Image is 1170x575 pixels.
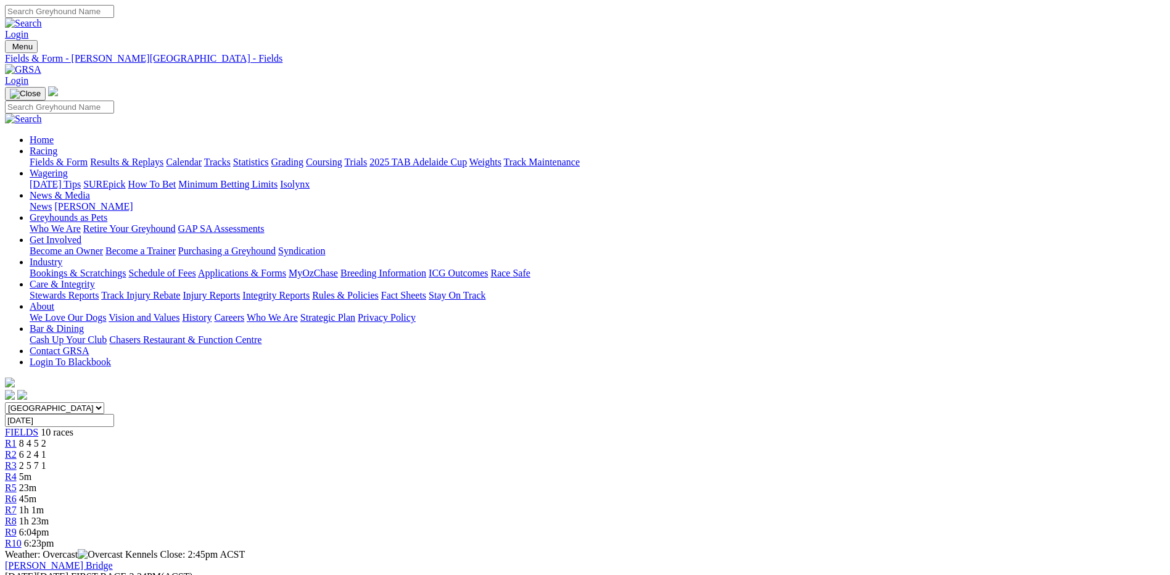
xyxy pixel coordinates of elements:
a: Who We Are [247,312,298,323]
a: Calendar [166,157,202,167]
a: Breeding Information [340,268,426,278]
a: Injury Reports [183,290,240,300]
a: [DATE] Tips [30,179,81,189]
a: Schedule of Fees [128,268,196,278]
div: Care & Integrity [30,290,1165,301]
a: Rules & Policies [312,290,379,300]
a: Login [5,29,28,39]
span: 5m [19,471,31,482]
div: Industry [30,268,1165,279]
span: 1h 23m [19,516,49,526]
a: We Love Our Dogs [30,312,106,323]
a: Integrity Reports [242,290,310,300]
a: Fields & Form [30,157,88,167]
button: Toggle navigation [5,40,38,53]
span: 10 races [41,427,73,437]
a: Trials [344,157,367,167]
a: Grading [271,157,303,167]
a: Weights [469,157,501,167]
a: SUREpick [83,179,125,189]
a: Chasers Restaurant & Function Centre [109,334,262,345]
div: Bar & Dining [30,334,1165,345]
img: Search [5,18,42,29]
input: Search [5,5,114,18]
a: R9 [5,527,17,537]
a: Care & Integrity [30,279,95,289]
a: Industry [30,257,62,267]
a: Stay On Track [429,290,485,300]
span: 6:23pm [24,538,54,548]
a: Home [30,134,54,145]
span: 45m [19,494,36,504]
a: Vision and Values [109,312,179,323]
a: About [30,301,54,312]
span: 8 4 5 2 [19,438,46,449]
div: Wagering [30,179,1165,190]
a: R5 [5,482,17,493]
img: logo-grsa-white.png [5,378,15,387]
a: Login [5,75,28,86]
a: R3 [5,460,17,471]
a: Applications & Forms [198,268,286,278]
a: Track Injury Rebate [101,290,180,300]
a: Coursing [306,157,342,167]
a: Fields & Form - [PERSON_NAME][GEOGRAPHIC_DATA] - Fields [5,53,1165,64]
div: News & Media [30,201,1165,212]
a: [PERSON_NAME] [54,201,133,212]
input: Search [5,101,114,114]
a: How To Bet [128,179,176,189]
span: 2 5 7 1 [19,460,46,471]
a: R7 [5,505,17,515]
a: Isolynx [280,179,310,189]
a: R8 [5,516,17,526]
a: Minimum Betting Limits [178,179,278,189]
img: facebook.svg [5,390,15,400]
a: R6 [5,494,17,504]
a: Purchasing a Greyhound [178,246,276,256]
a: Bar & Dining [30,323,84,334]
input: Select date [5,414,114,427]
span: R2 [5,449,17,460]
a: Who We Are [30,223,81,234]
span: 6:04pm [19,527,49,537]
a: Retire Your Greyhound [83,223,176,234]
a: Track Maintenance [504,157,580,167]
a: MyOzChase [289,268,338,278]
a: History [182,312,212,323]
a: 2025 TAB Adelaide Cup [369,157,467,167]
a: News [30,201,52,212]
a: Get Involved [30,234,81,245]
a: FIELDS [5,427,38,437]
a: Stewards Reports [30,290,99,300]
div: Racing [30,157,1165,168]
a: Greyhounds as Pets [30,212,107,223]
span: 6 2 4 1 [19,449,46,460]
a: Contact GRSA [30,345,89,356]
a: R4 [5,471,17,482]
a: Careers [214,312,244,323]
a: News & Media [30,190,90,201]
span: 23m [19,482,36,493]
img: twitter.svg [17,390,27,400]
a: Syndication [278,246,325,256]
div: Greyhounds as Pets [30,223,1165,234]
img: Search [5,114,42,125]
a: Cash Up Your Club [30,334,107,345]
a: Tracks [204,157,231,167]
a: Login To Blackbook [30,357,111,367]
a: Fact Sheets [381,290,426,300]
div: Get Involved [30,246,1165,257]
a: Race Safe [490,268,530,278]
a: Become an Owner [30,246,103,256]
a: R1 [5,438,17,449]
img: logo-grsa-white.png [48,86,58,96]
a: [PERSON_NAME] Bridge [5,560,113,571]
a: Results & Replays [90,157,163,167]
span: R10 [5,538,22,548]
